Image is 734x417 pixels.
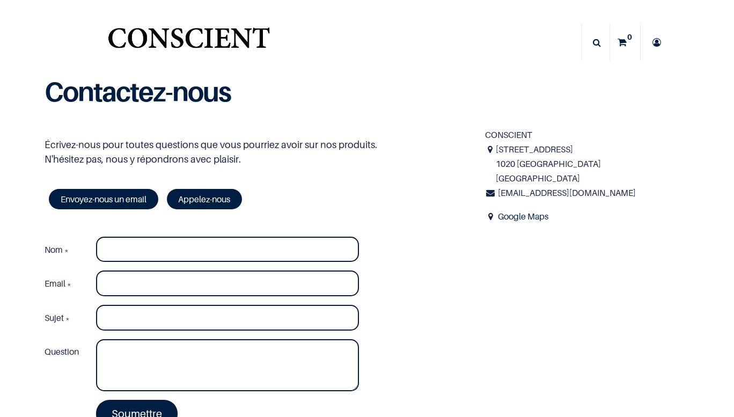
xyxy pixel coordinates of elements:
[485,142,496,157] i: Adresse
[625,32,635,42] sup: 0
[496,142,689,186] span: [STREET_ADDRESS] 1020 [GEOGRAPHIC_DATA] [GEOGRAPHIC_DATA]
[45,278,65,289] span: Email
[610,24,640,61] a: 0
[45,312,64,323] span: Sujet
[167,189,242,209] a: Appelez-nous
[485,129,532,140] span: CONSCIENT
[485,209,496,224] span: Address
[45,137,469,166] p: Écrivez-nous pour toutes questions que vous pourriez avoir sur nos produits. N'hésitez pas, nous ...
[45,346,79,357] span: Question
[498,211,548,222] a: Google Maps
[498,187,636,198] span: [EMAIL_ADDRESS][DOMAIN_NAME]
[45,75,231,108] b: Contactez-nous
[45,244,63,255] span: Nom
[485,186,496,200] i: Courriel
[49,189,158,209] a: Envoyez-nous un email
[106,21,271,64] a: Logo of Conscient
[106,21,271,64] img: Conscient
